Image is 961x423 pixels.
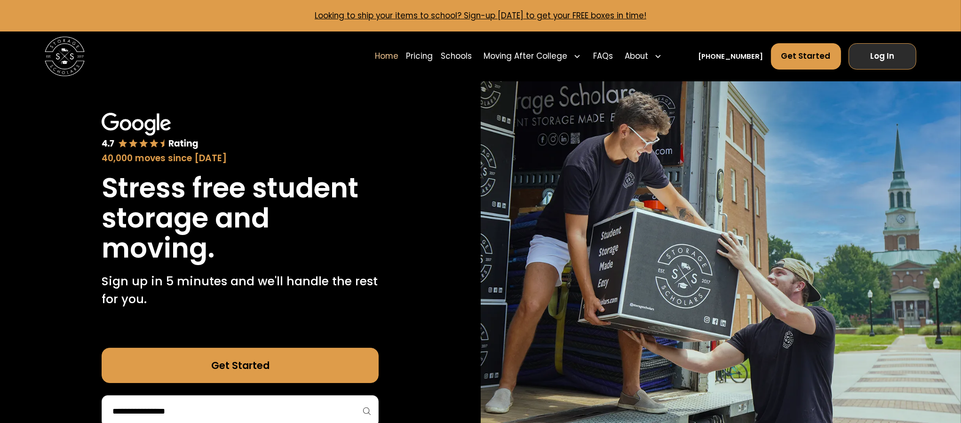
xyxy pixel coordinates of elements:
[102,152,379,165] div: 40,000 moves since [DATE]
[593,43,613,70] a: FAQs
[849,43,916,70] a: Log In
[375,43,398,70] a: Home
[406,43,433,70] a: Pricing
[441,43,472,70] a: Schools
[102,173,379,263] h1: Stress free student storage and moving.
[315,10,646,21] a: Looking to ship your items to school? Sign-up [DATE] to get your FREE boxes in time!
[625,50,649,62] div: About
[45,37,84,76] img: Storage Scholars main logo
[102,348,379,384] a: Get Started
[621,43,666,70] div: About
[484,50,568,62] div: Moving After College
[102,273,379,308] p: Sign up in 5 minutes and we'll handle the rest for you.
[771,43,841,70] a: Get Started
[102,113,199,150] img: Google 4.7 star rating
[480,43,585,70] div: Moving After College
[698,51,763,62] a: [PHONE_NUMBER]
